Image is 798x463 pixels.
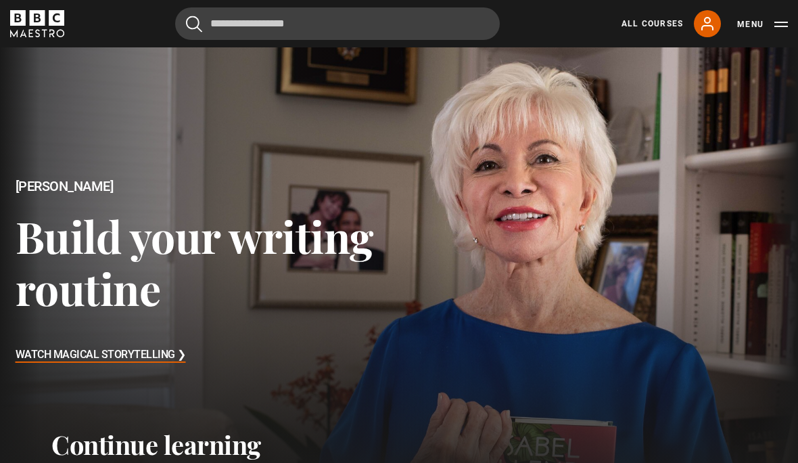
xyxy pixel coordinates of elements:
[175,7,500,40] input: Search
[621,18,683,30] a: All Courses
[51,429,747,460] h2: Continue learning
[10,10,64,37] svg: BBC Maestro
[186,16,202,32] button: Submit the search query
[16,179,400,194] h2: [PERSON_NAME]
[16,210,400,315] h3: Build your writing routine
[16,345,186,366] h3: Watch Magical Storytelling ❯
[737,18,788,31] button: Toggle navigation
